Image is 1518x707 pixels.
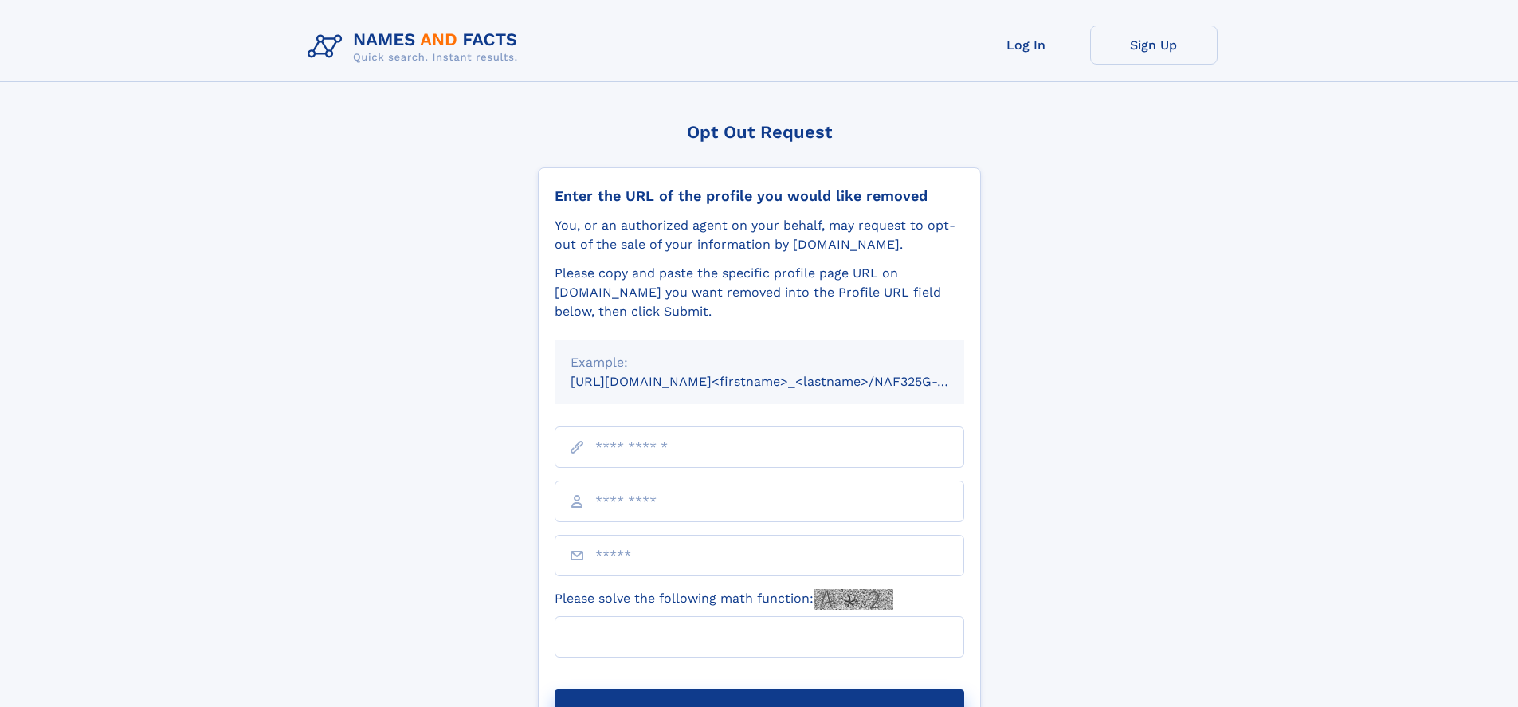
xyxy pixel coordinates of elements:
[538,122,981,142] div: Opt Out Request
[555,264,964,321] div: Please copy and paste the specific profile page URL on [DOMAIN_NAME] you want removed into the Pr...
[571,374,994,389] small: [URL][DOMAIN_NAME]<firstname>_<lastname>/NAF325G-xxxxxxxx
[1090,26,1218,65] a: Sign Up
[963,26,1090,65] a: Log In
[555,216,964,254] div: You, or an authorized agent on your behalf, may request to opt-out of the sale of your informatio...
[301,26,531,69] img: Logo Names and Facts
[571,353,948,372] div: Example:
[555,187,964,205] div: Enter the URL of the profile you would like removed
[555,589,893,610] label: Please solve the following math function:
